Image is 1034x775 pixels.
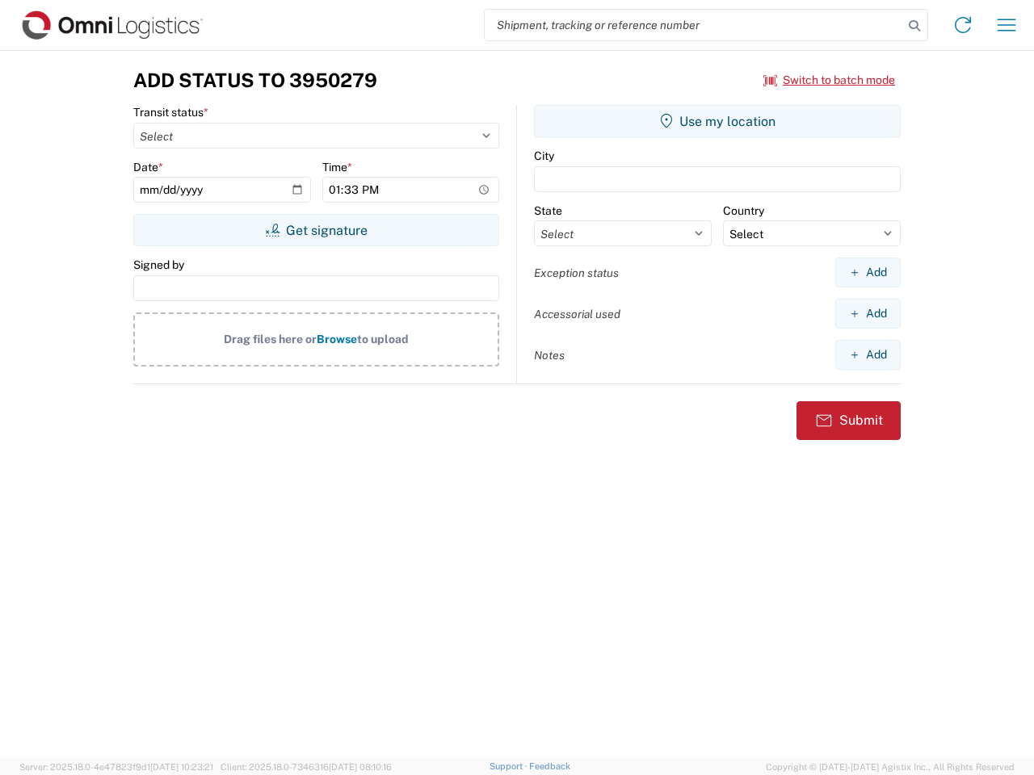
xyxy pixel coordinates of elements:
[534,266,619,280] label: Exception status
[133,105,208,119] label: Transit status
[723,203,764,218] label: Country
[835,258,901,287] button: Add
[485,10,903,40] input: Shipment, tracking or reference number
[133,258,184,272] label: Signed by
[534,149,554,163] label: City
[150,762,213,772] span: [DATE] 10:23:21
[133,69,377,92] h3: Add Status to 3950279
[534,307,620,321] label: Accessorial used
[534,105,901,137] button: Use my location
[835,299,901,329] button: Add
[534,348,565,362] label: Notes
[835,340,901,370] button: Add
[19,762,213,772] span: Server: 2025.18.0-4e47823f9d1
[317,333,357,346] span: Browse
[224,333,317,346] span: Drag files here or
[133,214,499,246] button: Get signature
[766,760,1015,774] span: Copyright © [DATE]-[DATE] Agistix Inc., All Rights Reserved
[534,203,562,218] label: State
[322,160,352,174] label: Time
[490,761,530,771] a: Support
[133,160,163,174] label: Date
[763,67,895,94] button: Switch to batch mode
[357,333,409,346] span: to upload
[221,762,392,772] span: Client: 2025.18.0-7346316
[329,762,392,772] span: [DATE] 08:10:16
[529,761,570,771] a: Feedback
[797,401,901,440] button: Submit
